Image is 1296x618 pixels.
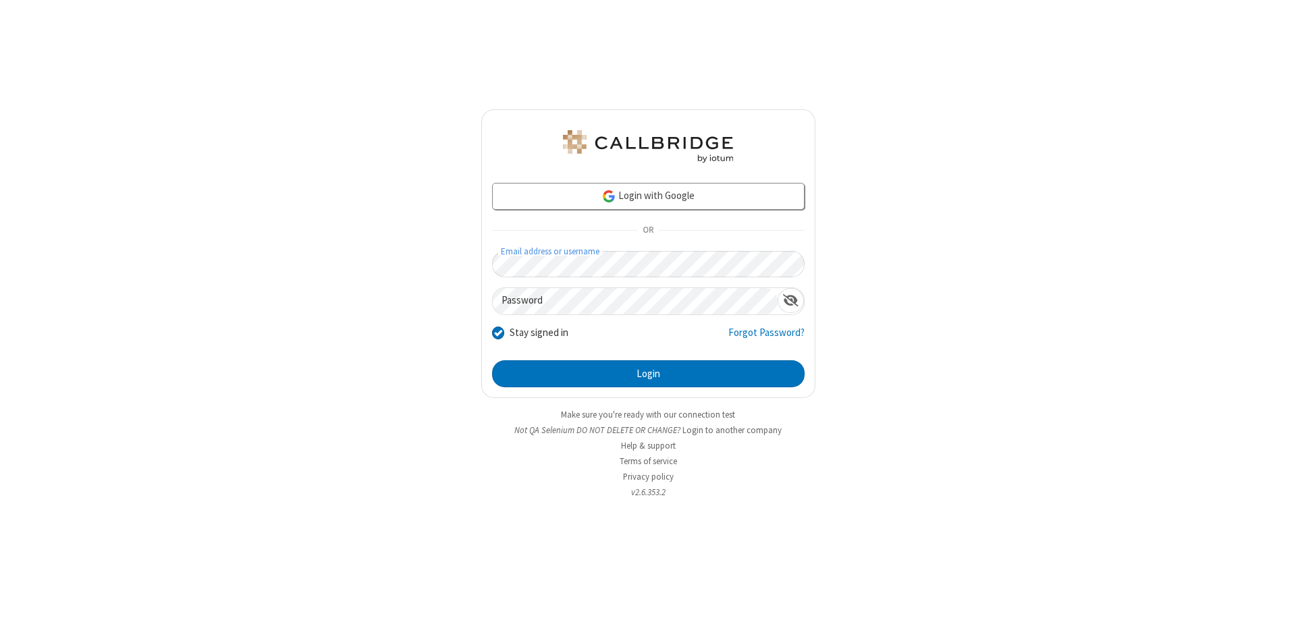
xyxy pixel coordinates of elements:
a: Make sure you're ready with our connection test [561,409,735,420]
label: Stay signed in [510,325,568,341]
li: Not QA Selenium DO NOT DELETE OR CHANGE? [481,424,815,437]
input: Email address or username [492,251,805,277]
div: Show password [778,288,804,313]
input: Password [493,288,778,314]
li: v2.6.353.2 [481,486,815,499]
a: Login with Google [492,183,805,210]
button: Login to another company [682,424,782,437]
a: Forgot Password? [728,325,805,351]
a: Privacy policy [623,471,674,482]
img: google-icon.png [601,189,616,204]
a: Help & support [621,440,676,451]
span: OR [637,221,659,240]
img: QA Selenium DO NOT DELETE OR CHANGE [560,130,736,163]
button: Login [492,360,805,387]
a: Terms of service [620,455,677,467]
